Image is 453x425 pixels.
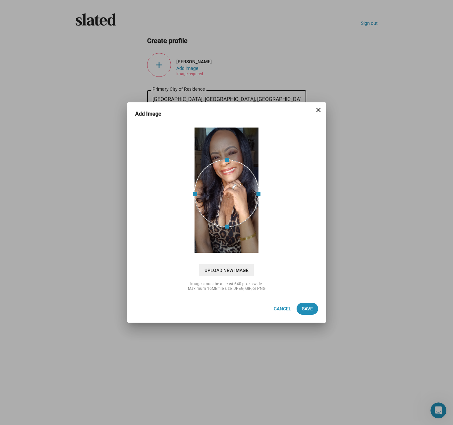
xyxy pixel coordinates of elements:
[194,127,259,253] img: YNbX9EJX3K8AgPQDa0xGHxhYyXnvwHJqe9kSR3fCwAAAABJRU5ErkJggg==
[160,282,293,291] div: Images must be at least 640 pixels wide. Maximum 16MB file size. JPEG, GIF, or PNG
[314,106,322,114] mat-icon: close
[274,303,291,315] span: Cancel
[135,110,171,117] h3: Add Image
[297,303,318,315] button: Save
[302,303,313,315] span: Save
[268,303,297,315] button: Cancel
[199,264,254,276] span: Upload New Image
